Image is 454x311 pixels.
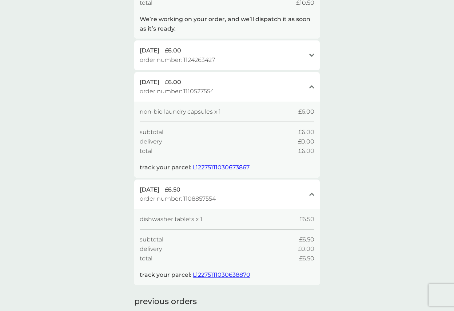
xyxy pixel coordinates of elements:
span: £0.00 [298,137,314,146]
span: £6.50 [165,185,180,194]
span: £6.50 [299,214,314,224]
span: order number: 1110527554 [140,87,214,96]
a: L12275111030638870 [193,271,250,278]
span: £6.00 [165,78,181,87]
span: order number: 1108857554 [140,194,216,204]
h2: previous orders [134,296,197,307]
p: We’re working on your order, and we’ll dispatch it as soon as it’s ready. [140,15,314,33]
span: subtotal [140,235,163,244]
span: £6.00 [298,107,314,117]
span: £0.00 [298,244,314,254]
span: non-bio laundry capsules x 1 [140,107,221,117]
span: subtotal [140,127,163,137]
span: order number: 1124263427 [140,55,215,65]
span: total [140,146,152,156]
span: [DATE] [140,78,159,87]
span: [DATE] [140,46,159,55]
p: track your parcel: [140,270,250,280]
span: £6.50 [299,235,314,244]
span: £6.00 [298,146,314,156]
span: total [140,254,152,263]
span: £6.00 [165,46,181,55]
p: track your parcel: [140,163,250,172]
a: L12275111030673867 [193,164,250,171]
span: £6.00 [298,127,314,137]
span: £6.50 [299,254,314,263]
span: [DATE] [140,185,159,194]
span: delivery [140,244,162,254]
span: dishwasher tablets x 1 [140,214,202,224]
span: delivery [140,137,162,146]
